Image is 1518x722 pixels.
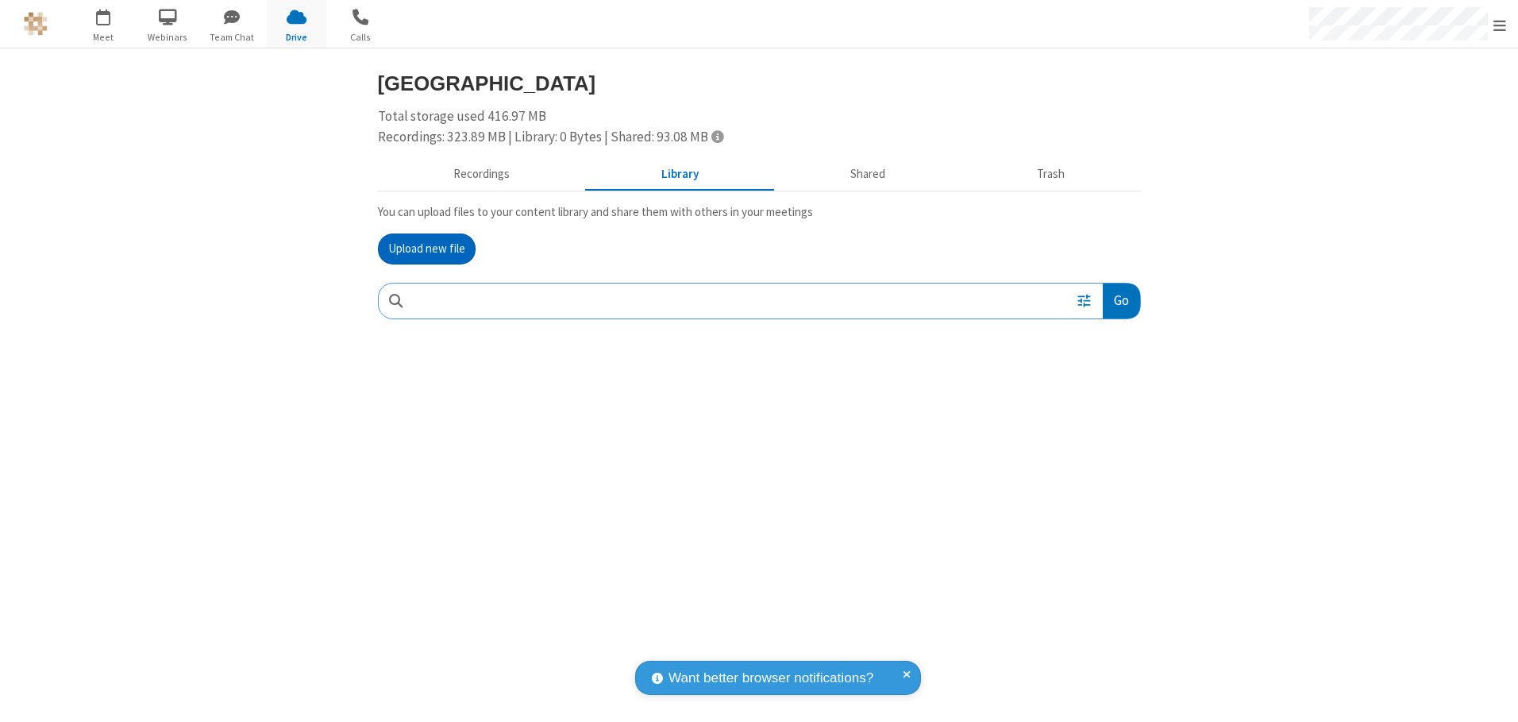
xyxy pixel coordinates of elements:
[961,160,1141,190] button: Trash
[74,30,133,44] span: Meet
[378,72,1141,95] h3: [GEOGRAPHIC_DATA]
[378,127,1141,148] div: Recordings: 323.89 MB | Library: 0 Bytes | Shared: 93.08 MB
[378,160,586,190] button: Recorded meetings
[267,30,326,44] span: Drive
[586,160,775,190] button: Content library
[138,30,198,44] span: Webinars
[378,234,476,265] button: Upload new file
[378,106,1141,147] div: Total storage used 416.97 MB
[711,129,723,143] span: Totals displayed include files that have been moved to the trash.
[668,668,873,689] span: Want better browser notifications?
[1103,284,1139,319] button: Go
[24,12,48,36] img: QA Selenium DO NOT DELETE OR CHANGE
[378,203,1141,222] p: You can upload files to your content library and share them with others in your meetings
[775,160,961,190] button: Shared during meetings
[331,30,391,44] span: Calls
[202,30,262,44] span: Team Chat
